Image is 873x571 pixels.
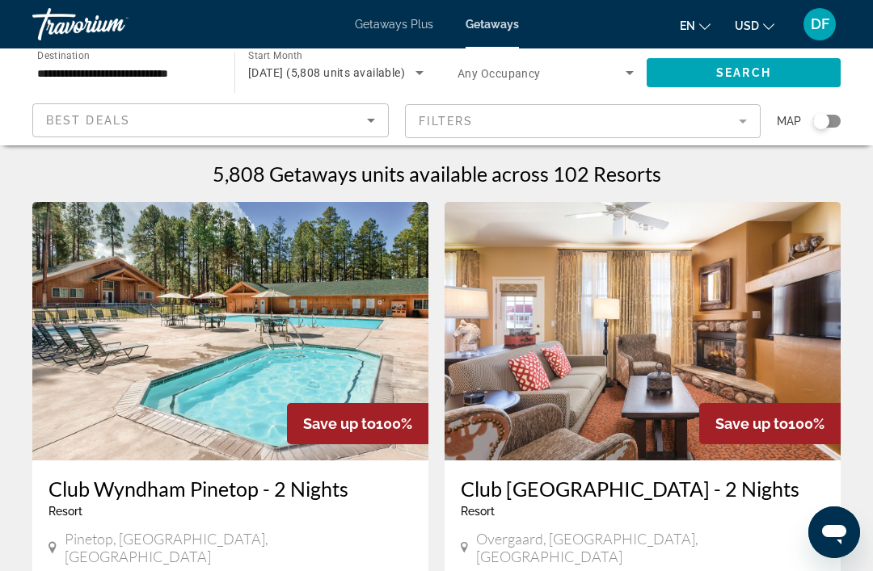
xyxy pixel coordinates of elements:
button: Search [647,58,841,87]
div: 100% [699,403,841,444]
a: Club Wyndham Pinetop - 2 Nights [48,477,412,501]
a: Club [GEOGRAPHIC_DATA] - 2 Nights [461,477,824,501]
a: Getaways [466,18,519,31]
span: Save up to [303,415,376,432]
img: 5801O01X.jpg [32,202,428,460]
div: 100% [287,403,428,444]
button: Change language [680,14,711,37]
span: Save up to [715,415,788,432]
img: 6445I01X.jpg [445,202,841,460]
a: Travorium [32,3,194,45]
span: Start Month [248,50,302,61]
span: [DATE] (5,808 units available) [248,66,405,79]
span: DF [811,16,829,32]
span: Resort [48,505,82,518]
span: USD [735,19,759,32]
span: en [680,19,695,32]
span: Pinetop, [GEOGRAPHIC_DATA], [GEOGRAPHIC_DATA] [65,530,412,565]
button: Filter [405,103,761,139]
span: Destination [37,49,90,61]
button: Change currency [735,14,774,37]
span: Map [777,110,801,132]
a: Getaways Plus [355,18,433,31]
h1: 5,808 Getaways units available across 102 Resorts [213,162,661,186]
mat-select: Sort by [46,111,375,130]
span: Resort [461,505,495,518]
span: Search [716,66,771,79]
span: Any Occupancy [458,67,541,80]
span: Best Deals [46,114,130,127]
iframe: Button to launch messaging window [808,506,860,558]
button: User Menu [799,7,841,41]
span: Overgaard, [GEOGRAPHIC_DATA], [GEOGRAPHIC_DATA] [476,530,824,565]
